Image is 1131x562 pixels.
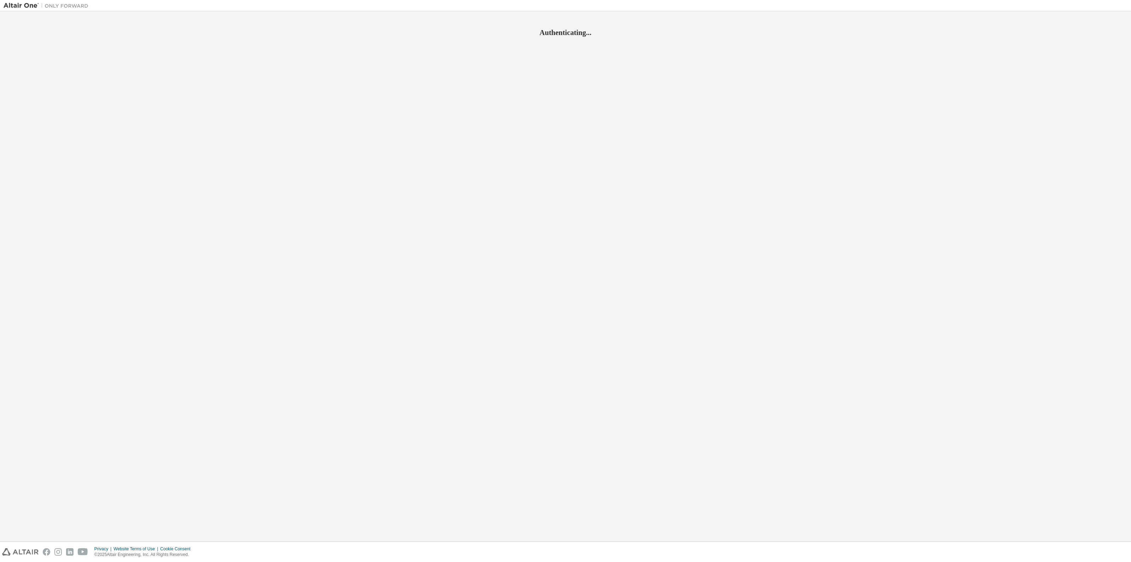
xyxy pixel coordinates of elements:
[113,546,160,552] div: Website Terms of Use
[4,2,92,9] img: Altair One
[54,548,62,556] img: instagram.svg
[78,548,88,556] img: youtube.svg
[2,548,39,556] img: altair_logo.svg
[94,552,195,558] p: © 2025 Altair Engineering, Inc. All Rights Reserved.
[4,28,1127,37] h2: Authenticating...
[66,548,74,556] img: linkedin.svg
[94,546,113,552] div: Privacy
[160,546,194,552] div: Cookie Consent
[43,548,50,556] img: facebook.svg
